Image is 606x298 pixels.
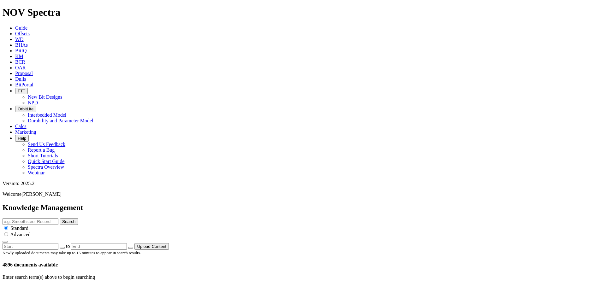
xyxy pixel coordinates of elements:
[3,191,603,197] p: Welcome
[28,112,66,118] a: Interbedded Model
[15,71,33,76] a: Proposal
[15,65,26,70] a: OAR
[3,274,603,280] p: Enter search term(s) above to begin searching
[71,243,127,250] input: End
[15,88,28,94] button: FTT
[15,54,23,59] a: KM
[15,135,29,142] button: Help
[28,170,45,175] a: Webinar
[3,218,58,225] input: e.g. Smoothsteer Record
[10,232,31,237] span: Advanced
[28,164,64,170] a: Spectra Overview
[15,59,25,65] a: BCR
[3,250,141,255] small: Newly uploaded documents may take up to 15 minutes to appear in search results.
[15,25,27,31] a: Guide
[10,225,28,231] span: Standard
[28,142,65,147] a: Send Us Feedback
[18,136,26,141] span: Help
[28,153,58,158] a: Short Tutorials
[28,100,38,105] a: NPD
[134,243,169,250] button: Upload Content
[3,7,603,18] h1: NOV Spectra
[15,37,24,42] a: WD
[15,76,26,82] a: Dulls
[18,89,25,93] span: FTT
[28,118,93,123] a: Durability and Parameter Model
[15,124,27,129] a: Calcs
[15,31,30,36] a: Offsets
[3,243,58,250] input: Start
[3,262,603,268] h4: 4896 documents available
[28,94,62,100] a: New Bit Designs
[15,129,36,135] a: Marketing
[15,42,28,48] a: BHAs
[3,181,603,186] div: Version: 2025.2
[28,147,55,153] a: Report a Bug
[15,82,33,87] a: BitPortal
[66,243,70,249] span: to
[15,48,27,53] a: BitIQ
[3,203,603,212] h2: Knowledge Management
[21,191,62,197] span: [PERSON_NAME]
[15,106,36,112] button: OrbitLite
[60,218,78,225] button: Search
[28,159,64,164] a: Quick Start Guide
[18,107,33,111] span: OrbitLite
